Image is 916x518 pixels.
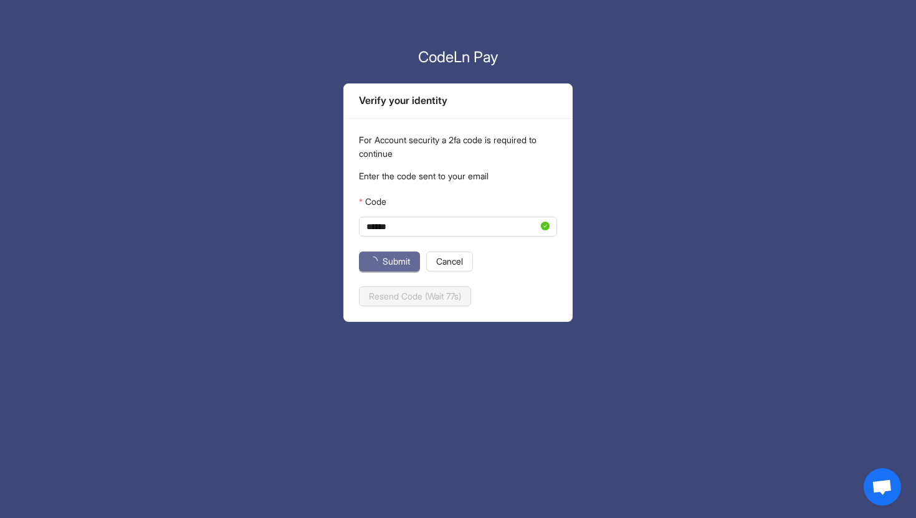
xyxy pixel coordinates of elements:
[359,133,557,161] p: For Account security a 2fa code is required to continue
[383,255,410,268] span: Submit
[343,46,573,68] p: CodeLn Pay
[359,192,386,212] label: Code
[359,93,557,108] div: Verify your identity
[436,255,463,268] span: Cancel
[359,286,471,306] button: Resend Code (Wait 77s)
[369,290,461,303] span: Resend Code (Wait 77s)
[426,252,473,271] button: Cancel
[359,252,420,271] button: Submit
[359,169,557,183] p: Enter the code sent to your email
[864,468,901,506] a: Open chat
[366,220,538,233] input: Code
[368,256,379,266] span: loading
